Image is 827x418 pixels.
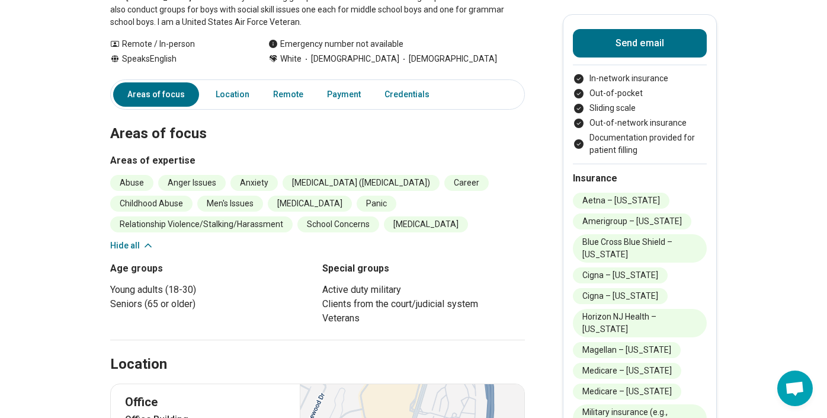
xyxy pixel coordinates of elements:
[110,240,154,252] button: Hide all
[573,72,707,157] ul: Payment options
[399,53,497,65] span: [DEMOGRAPHIC_DATA]
[110,175,153,191] li: Abuse
[573,213,691,229] li: Amerigroup – [US_STATE]
[573,29,707,58] button: Send email
[573,72,707,85] li: In-network insurance
[573,267,668,283] li: Cigna – [US_STATE]
[320,82,368,107] a: Payment
[230,175,278,191] li: Anxiety
[197,196,263,212] li: Men's Issues
[573,171,707,186] h2: Insurance
[573,193,669,209] li: Aetna – [US_STATE]
[268,196,352,212] li: [MEDICAL_DATA]
[110,355,167,375] h2: Location
[113,82,199,107] a: Areas of focus
[280,53,302,65] span: White
[110,95,525,144] h2: Areas of focus
[283,175,440,191] li: [MEDICAL_DATA] ([MEDICAL_DATA])
[209,82,257,107] a: Location
[777,371,813,406] div: Open chat
[158,175,226,191] li: Anger Issues
[268,38,403,50] div: Emergency number not available
[110,53,245,65] div: Speaks English
[573,132,707,157] li: Documentation provided for patient filling
[573,309,707,337] li: Horizon NJ Health – [US_STATE]
[573,102,707,114] li: Sliding scale
[110,38,245,50] div: Remote / In-person
[377,82,444,107] a: Credentials
[125,394,286,410] p: Office
[297,216,379,232] li: School Concerns
[322,261,525,276] h3: Special groups
[573,342,681,358] li: Magellan – [US_STATE]
[302,53,399,65] span: [DEMOGRAPHIC_DATA]
[573,117,707,129] li: Out-of-network insurance
[573,87,707,100] li: Out-of-pocket
[110,261,313,276] h3: Age groups
[110,216,293,232] li: Relationship Violence/Stalking/Harassment
[322,283,525,297] li: Active duty military
[444,175,489,191] li: Career
[573,234,707,263] li: Blue Cross Blue Shield – [US_STATE]
[357,196,396,212] li: Panic
[110,283,313,297] li: Young adults (18-30)
[573,288,668,304] li: Cigna – [US_STATE]
[573,384,681,400] li: Medicare – [US_STATE]
[266,82,310,107] a: Remote
[322,311,525,326] li: Veterans
[110,297,313,311] li: Seniors (65 or older)
[110,196,193,212] li: Childhood Abuse
[573,363,681,379] li: Medicare – [US_STATE]
[110,154,525,168] h3: Areas of expertise
[322,297,525,311] li: Clients from the court/judicial system
[384,216,468,232] li: [MEDICAL_DATA]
